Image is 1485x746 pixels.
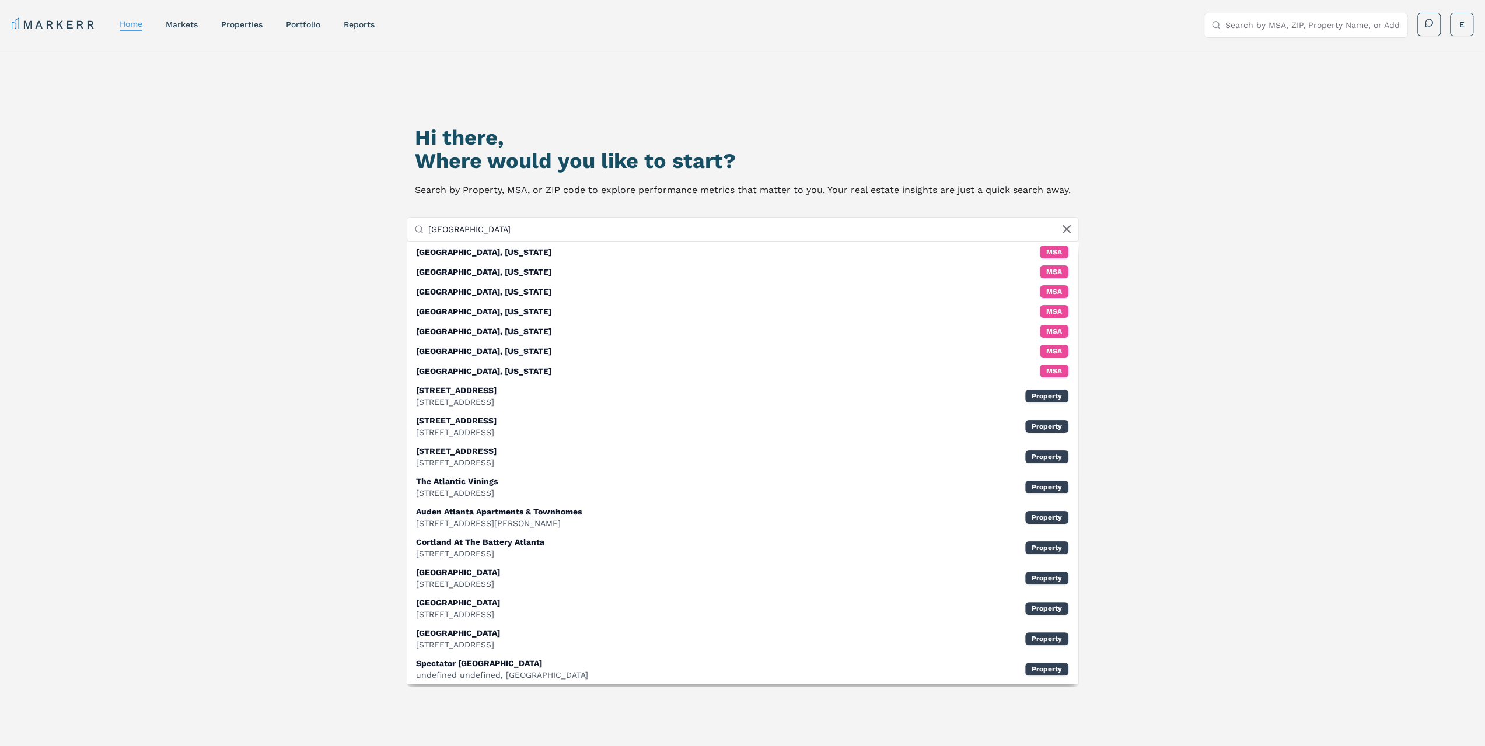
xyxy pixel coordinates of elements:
[416,578,500,590] div: [STREET_ADDRESS]
[407,654,1078,684] div: Property: Spectator Atlanta
[407,341,1078,361] div: MSA: Atlanta, Texas
[416,384,497,396] div: [STREET_ADDRESS]
[407,381,1078,411] div: Property: 107 N Atlanta Street
[416,657,588,669] div: Spectator [GEOGRAPHIC_DATA]
[428,218,1071,241] input: Search by MSA, ZIP, Property Name, or Address
[407,533,1078,563] div: Property: Cortland At The Battery Atlanta
[416,415,497,426] div: [STREET_ADDRESS]
[1040,365,1068,377] div: MSA
[416,669,588,681] div: undefined undefined, [GEOGRAPHIC_DATA]
[1450,13,1473,36] button: E
[1040,325,1068,338] div: MSA
[416,306,551,317] div: [GEOGRAPHIC_DATA], [US_STATE]
[1025,541,1068,554] div: Property
[416,345,551,357] div: [GEOGRAPHIC_DATA], [US_STATE]
[1459,19,1465,30] span: E
[407,361,1078,381] div: MSA: Atlanta, Indiana
[407,411,1078,442] div: Property: 103 N Atlanta Street
[416,548,544,559] div: [STREET_ADDRESS]
[416,608,500,620] div: [STREET_ADDRESS]
[1040,345,1068,358] div: MSA
[416,506,582,517] div: Auden Atlanta Apartments & Townhomes
[221,20,263,29] a: properties
[1025,572,1068,584] div: Property
[407,624,1078,654] div: Property: Belmont Crossing
[1025,663,1068,675] div: Property
[1025,390,1068,402] div: Property
[407,242,1078,262] div: MSA: Atlanta, Kansas
[286,20,320,29] a: Portfolio
[416,536,544,548] div: Cortland At The Battery Atlanta
[416,445,497,457] div: [STREET_ADDRESS]
[407,502,1078,533] div: Property: Auden Atlanta Apartments & Townhomes
[407,242,1078,684] div: Suggestions
[407,282,1078,302] div: MSA: Atlanta, Georgia
[407,442,1078,472] div: Property: 101 N Atlanta Street
[416,396,497,408] div: [STREET_ADDRESS]
[166,20,198,29] a: markets
[1040,285,1068,298] div: MSA
[1025,481,1068,493] div: Property
[416,286,551,297] div: [GEOGRAPHIC_DATA], [US_STATE]
[407,302,1078,321] div: MSA: Atlanta, Missouri
[1025,420,1068,433] div: Property
[407,593,1078,624] div: Property: Midwood Village
[416,266,551,278] div: [GEOGRAPHIC_DATA], [US_STATE]
[415,126,1071,149] h1: Hi there,
[407,321,1078,341] div: MSA: Atlanta, Illinois
[416,627,500,639] div: [GEOGRAPHIC_DATA]
[1025,632,1068,645] div: Property
[415,149,1071,173] h2: Where would you like to start?
[344,20,375,29] a: reports
[415,182,1071,198] p: Search by Property, MSA, or ZIP code to explore performance metrics that matter to you. Your real...
[416,517,582,529] div: [STREET_ADDRESS][PERSON_NAME]
[416,426,497,438] div: [STREET_ADDRESS]
[416,597,500,608] div: [GEOGRAPHIC_DATA]
[416,325,551,337] div: [GEOGRAPHIC_DATA], [US_STATE]
[416,457,497,468] div: [STREET_ADDRESS]
[407,472,1078,502] div: Property: The Atlantic Vinings
[416,475,498,487] div: The Atlantic Vinings
[1040,265,1068,278] div: MSA
[416,365,551,377] div: [GEOGRAPHIC_DATA], [US_STATE]
[1025,511,1068,524] div: Property
[1225,13,1400,37] input: Search by MSA, ZIP, Property Name, or Address
[416,639,500,650] div: [STREET_ADDRESS]
[1040,246,1068,258] div: MSA
[407,563,1078,593] div: Property: Georgian Oaks Apartments
[1025,602,1068,615] div: Property
[120,19,142,29] a: home
[12,16,96,33] a: MARKERR
[416,246,551,258] div: [GEOGRAPHIC_DATA], [US_STATE]
[1025,450,1068,463] div: Property
[416,566,500,578] div: [GEOGRAPHIC_DATA]
[407,262,1078,282] div: MSA: Atlanta, Nebraska
[416,487,498,499] div: [STREET_ADDRESS]
[1040,305,1068,318] div: MSA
